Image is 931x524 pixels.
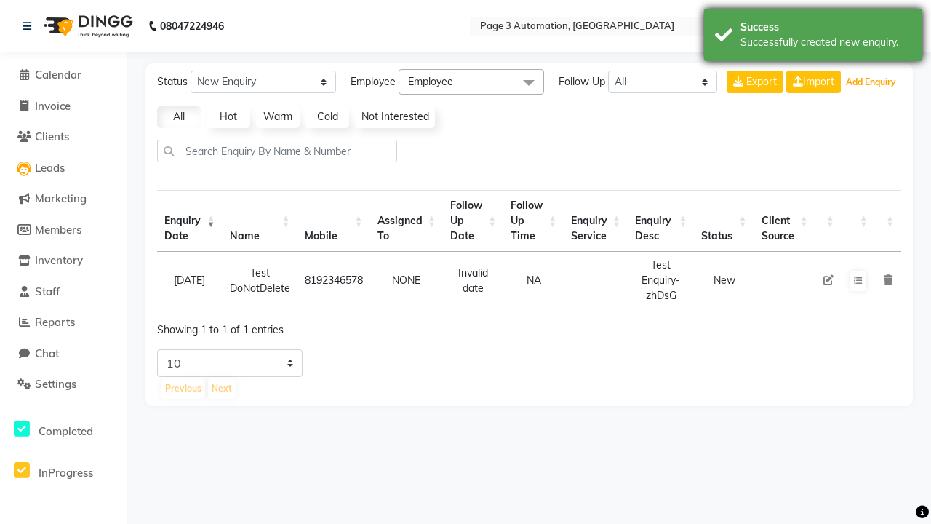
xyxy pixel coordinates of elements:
th: Assigned To : activate to sort column ascending [370,190,443,252]
a: Chat [4,346,124,362]
span: Employee [351,74,396,90]
span: Staff [35,285,60,298]
img: logo [37,6,137,47]
span: Leads [35,161,65,175]
th: Enquiry Service : activate to sort column ascending [564,190,628,252]
a: Marketing [4,191,124,207]
a: Import [786,71,841,93]
span: Invoice [35,99,71,113]
th: Follow Up Date: activate to sort column ascending [443,190,503,252]
th: Mobile : activate to sort column ascending [297,190,370,252]
th: Enquiry Desc: activate to sort column ascending [628,190,694,252]
th: Enquiry Date: activate to sort column ascending [157,190,223,252]
th: : activate to sort column ascending [842,190,875,252]
span: Status [157,74,188,90]
span: Calendar [35,68,81,82]
td: NONE [370,252,443,309]
th: : activate to sort column ascending [875,190,901,252]
a: Members [4,222,124,239]
td: New [694,252,754,309]
a: Not Interested [355,106,435,128]
span: Reports [35,315,75,329]
a: All [157,106,201,128]
a: Clients [4,129,124,146]
div: Successfully created new enquiry. [740,35,911,50]
span: Completed [39,424,93,438]
button: Add Enquiry [842,72,900,92]
th: Follow Up Time : activate to sort column ascending [503,190,564,252]
span: Clients [35,130,69,143]
span: Employee [408,75,453,88]
a: Cold [305,106,349,128]
a: Reports [4,314,124,331]
a: Hot [207,106,250,128]
span: InProgress [39,466,93,480]
button: Previous [161,378,205,399]
span: Marketing [35,191,87,205]
a: Settings [4,376,124,393]
span: Chat [35,346,59,360]
th: Status: activate to sort column ascending [694,190,754,252]
td: 8192346578 [297,252,370,309]
td: Test DoNotDelete [223,252,297,309]
a: Warm [256,106,300,128]
span: Settings [35,377,76,391]
span: Export [746,75,777,88]
th: : activate to sort column ascending [815,190,842,252]
a: Calendar [4,67,124,84]
th: Client Source: activate to sort column ascending [754,190,815,252]
input: Search Enquiry By Name & Number [157,140,397,162]
th: Name: activate to sort column ascending [223,190,297,252]
a: Leads [4,160,124,177]
td: Invalid date [443,252,503,309]
span: Inventory [35,253,83,267]
td: [DATE] [157,252,223,309]
button: Export [727,71,783,93]
div: Test Enquiry-zhDsG [635,258,687,303]
a: Invoice [4,98,124,115]
span: Members [35,223,81,237]
button: Next [208,378,236,399]
div: Showing 1 to 1 of 1 entries [157,314,455,338]
a: Inventory [4,253,124,269]
div: Success [740,20,911,35]
b: 08047224946 [160,6,224,47]
span: Follow Up [559,74,605,90]
a: Staff [4,284,124,301]
td: NA [503,252,564,309]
